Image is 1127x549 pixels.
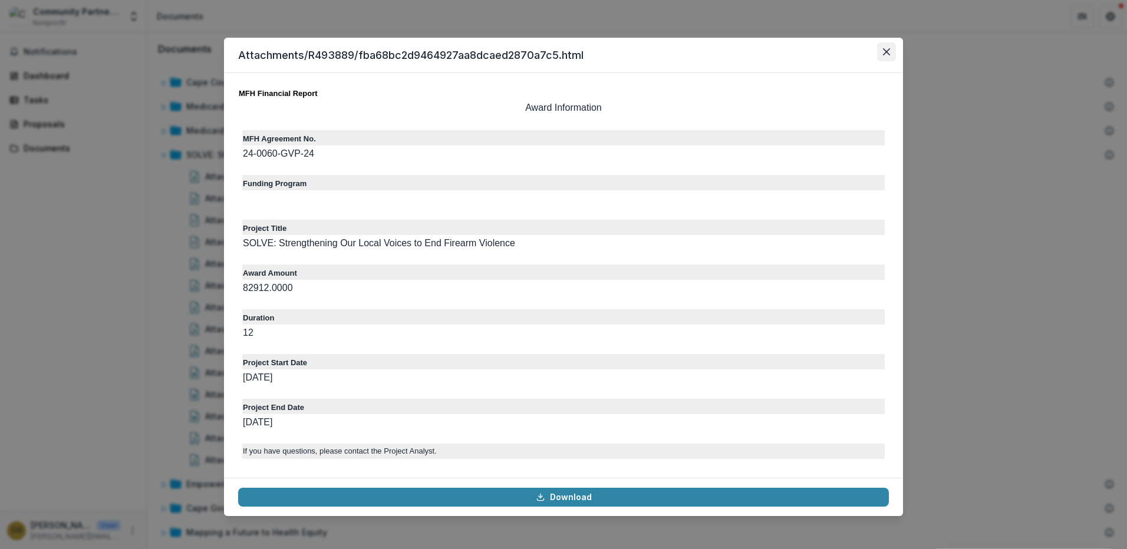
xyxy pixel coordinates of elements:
[243,358,307,367] b: Project Start Date
[243,313,274,322] b: Duration
[243,417,272,427] font: [DATE]
[239,101,888,115] p: Award Information
[243,445,884,457] p: If you have questions, please contact the Project Analyst.
[243,328,253,338] font: 12
[243,269,297,277] b: Award Amount
[877,42,896,61] button: Close
[243,148,314,158] font: 24-0060-GVP-24
[243,238,515,248] font: SOLVE: Strengthening Our Local Voices to End Firearm Violence
[238,488,889,507] a: Download
[239,88,888,100] p: MFH Financial Report
[243,134,316,143] b: MFH Agreement No.
[224,38,903,73] header: Attachments/R493889/fba68bc2d9464927aa8dcaed2870a7c5.html
[243,283,293,293] font: 82912.0000
[243,179,307,188] b: Funding Program
[243,372,272,382] font: [DATE]
[243,224,286,233] b: Project Title
[243,403,304,412] b: Project End Date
